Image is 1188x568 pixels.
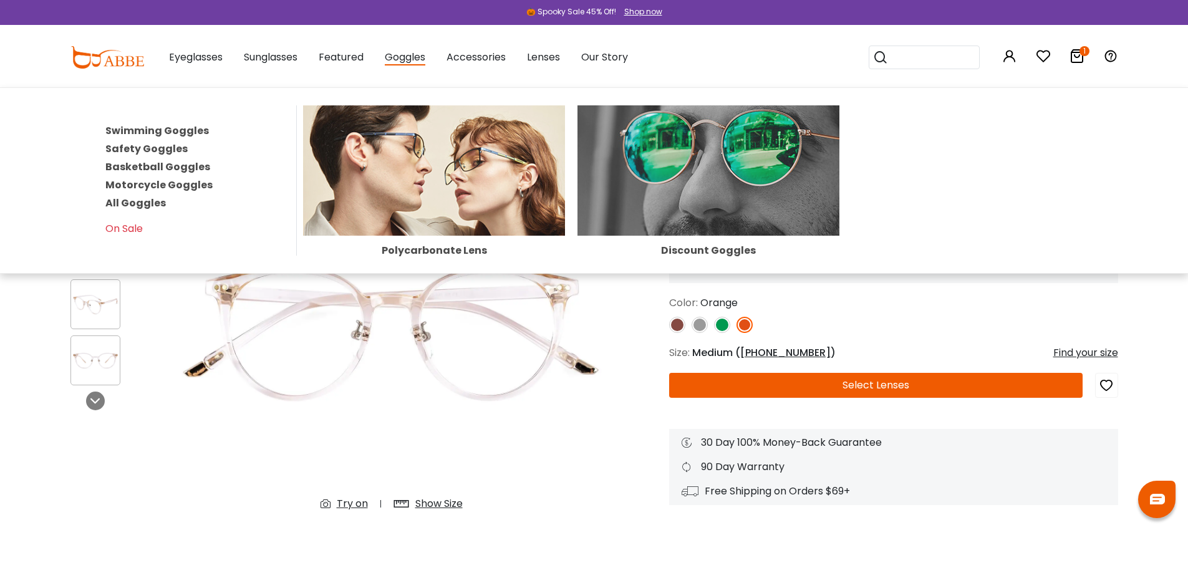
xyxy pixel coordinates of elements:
[337,496,368,511] div: Try on
[169,50,223,64] span: Eyeglasses
[577,246,839,256] div: Discount Goggles
[692,345,836,360] span: Medium ( )
[682,484,1106,499] div: Free Shipping on Orders $69+
[71,349,120,373] img: Candeous Orange Plastic Eyeglasses , NosePads Frames from ABBE Glasses
[669,296,698,310] span: Color:
[164,142,619,521] img: Candeous Orange Plastic Eyeglasses , NosePads Frames from ABBE Glasses
[669,345,690,360] span: Size:
[105,123,209,138] a: Swimming Goggles
[581,50,628,64] span: Our Story
[577,163,839,256] a: Discount Goggles
[1150,494,1165,504] img: chat
[105,221,143,236] a: On Sale
[303,246,565,256] div: Polycarbonate Lens
[618,6,662,17] a: Shop now
[415,496,463,511] div: Show Size
[447,50,506,64] span: Accessories
[624,6,662,17] div: Shop now
[71,292,120,317] img: Candeous Orange Plastic Eyeglasses , NosePads Frames from ABBE Glasses
[244,50,297,64] span: Sunglasses
[303,163,565,256] a: Polycarbonate Lens
[740,345,831,360] span: [PHONE_NUMBER]
[682,460,1106,474] div: 90 Day Warranty
[526,6,616,17] div: 🎃 Spooky Sale 45% Off!
[577,105,839,236] img: Discount Goggles
[105,160,210,174] a: Basketball Goggles
[105,196,166,210] a: All Goggles
[700,296,738,310] span: Orange
[385,50,425,65] span: Goggles
[1079,46,1089,56] i: 1
[70,46,144,69] img: abbeglasses.com
[319,50,364,64] span: Featured
[1053,345,1118,360] div: Find your size
[303,105,565,236] img: Polycarbonate Lens
[682,435,1106,450] div: 30 Day 100% Money-Back Guarantee
[105,142,188,156] a: Safety Goggles
[1070,51,1084,65] a: 1
[527,50,560,64] span: Lenses
[105,178,213,192] a: Motorcycle Goggles
[669,373,1083,398] button: Select Lenses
